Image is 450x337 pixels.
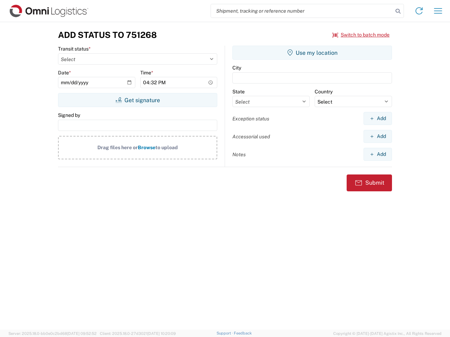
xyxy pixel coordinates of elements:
[140,70,153,76] label: Time
[211,4,393,18] input: Shipment, tracking or reference number
[232,151,246,158] label: Notes
[138,145,155,150] span: Browse
[364,130,392,143] button: Add
[147,331,176,336] span: [DATE] 10:20:09
[347,174,392,191] button: Submit
[232,88,245,95] label: State
[58,112,80,118] label: Signed by
[58,46,91,52] label: Transit status
[58,93,217,107] button: Get signature
[155,145,178,150] span: to upload
[234,331,252,335] a: Feedback
[100,331,176,336] span: Client: 2025.18.0-27d3021
[232,65,241,71] label: City
[232,133,270,140] label: Accessorial used
[67,331,97,336] span: [DATE] 09:52:52
[232,115,269,122] label: Exception status
[97,145,138,150] span: Drag files here or
[315,88,333,95] label: Country
[58,30,157,40] h3: Add Status to 751268
[332,29,390,41] button: Switch to batch mode
[8,331,97,336] span: Server: 2025.18.0-bb0e0c2bd68
[58,70,71,76] label: Date
[333,330,442,337] span: Copyright © [DATE]-[DATE] Agistix Inc., All Rights Reserved
[217,331,234,335] a: Support
[364,112,392,125] button: Add
[232,46,392,60] button: Use my location
[364,148,392,161] button: Add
